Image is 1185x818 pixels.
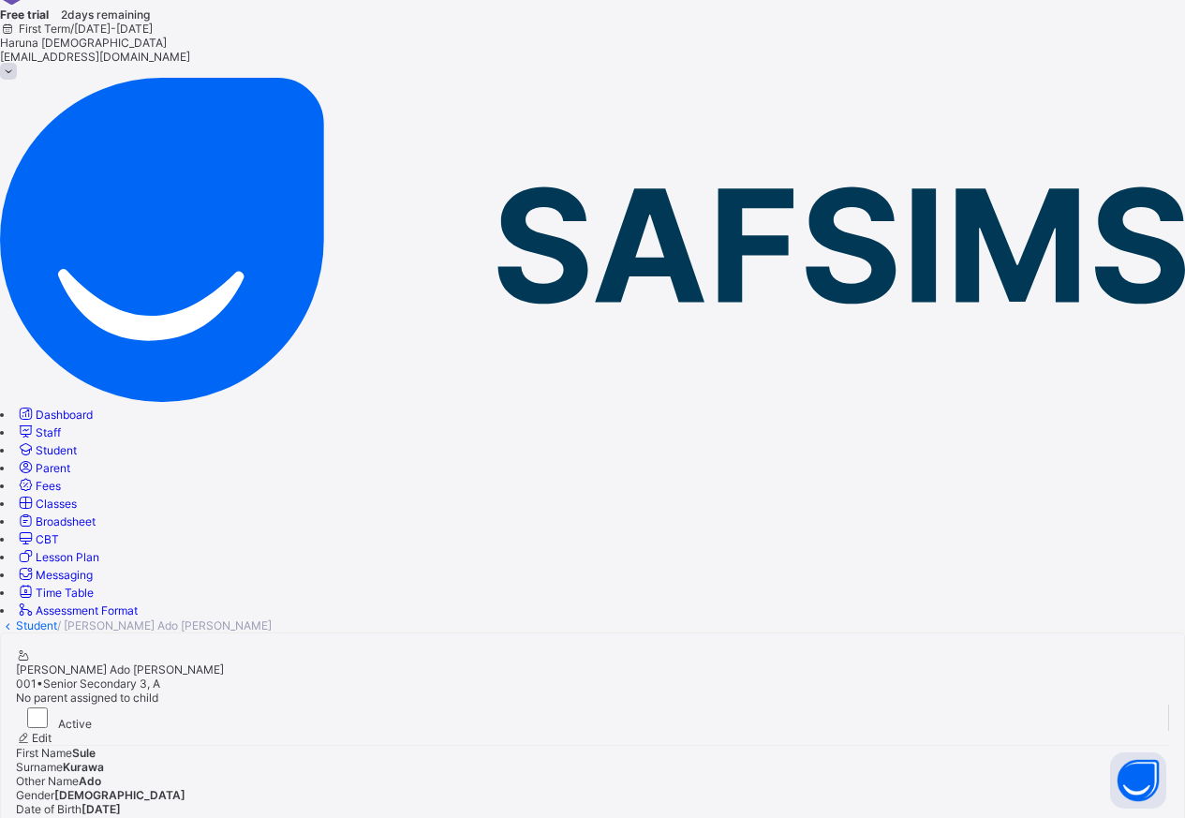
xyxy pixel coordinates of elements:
[36,425,61,439] span: Staff
[36,586,94,600] span: Time Table
[16,802,81,816] span: Date of Birth
[36,603,138,617] span: Assessment Format
[16,443,77,457] a: Student
[16,568,93,582] a: Messaging
[36,514,96,528] span: Broadsheet
[16,586,94,600] a: Time Table
[16,618,57,632] a: Student
[16,550,99,564] a: Lesson Plan
[43,677,160,691] span: Senior Secondary 3, A
[79,774,101,788] span: Ado
[16,408,93,422] a: Dashboard
[58,717,92,731] span: Active
[16,514,96,528] a: Broadsheet
[72,746,96,760] span: Sule
[16,532,59,546] a: CBT
[81,802,121,816] span: [DATE]
[16,774,79,788] span: Other Name
[32,731,52,745] span: Edit
[61,7,150,22] span: 2 days remaining
[36,550,99,564] span: Lesson Plan
[16,677,37,691] span: 001
[16,425,61,439] a: Staff
[16,479,61,493] a: Fees
[36,497,77,511] span: Classes
[36,408,93,422] span: Dashboard
[16,746,72,760] span: First Name
[16,461,70,475] a: Parent
[36,461,70,475] span: Parent
[16,677,1169,691] div: •
[36,479,61,493] span: Fees
[16,788,54,802] span: Gender
[16,497,77,511] a: Classes
[16,760,63,774] span: Surname
[16,691,158,705] span: No parent assigned to child
[36,443,77,457] span: Student
[54,788,185,802] span: [DEMOGRAPHIC_DATA]
[16,662,224,677] span: [PERSON_NAME] Ado [PERSON_NAME]
[16,603,138,617] a: Assessment Format
[36,532,59,546] span: CBT
[36,568,93,582] span: Messaging
[63,760,104,774] span: Kurawa
[1110,752,1166,809] button: Open asap
[57,618,272,632] span: / [PERSON_NAME] Ado [PERSON_NAME]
